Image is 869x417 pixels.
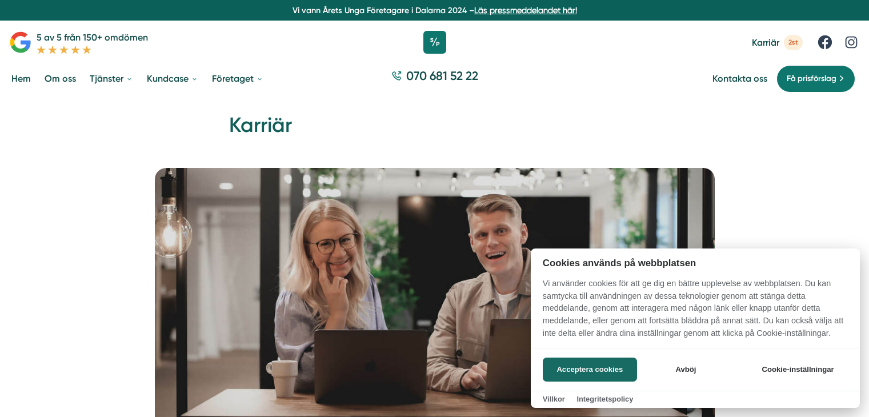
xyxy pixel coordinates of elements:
h2: Cookies används på webbplatsen [531,258,860,268]
button: Acceptera cookies [543,358,637,382]
button: Cookie-inställningar [748,358,848,382]
a: Integritetspolicy [576,395,633,403]
button: Avböj [640,358,731,382]
a: Villkor [543,395,565,403]
p: Vi använder cookies för att ge dig en bättre upplevelse av webbplatsen. Du kan samtycka till anvä... [531,278,860,347]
